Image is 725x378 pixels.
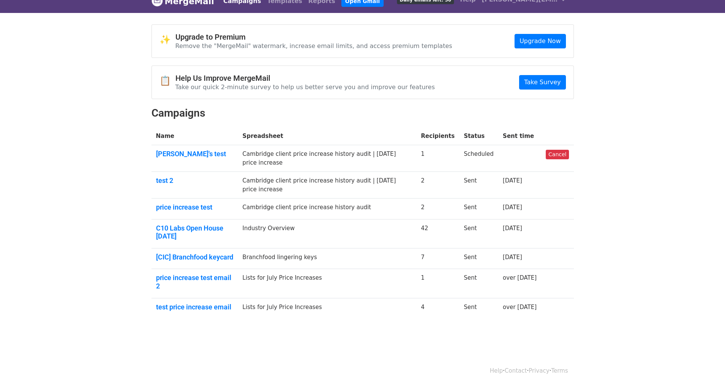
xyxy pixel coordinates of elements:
a: [CIC] Branchfood keycard [156,253,234,261]
td: Sent [459,298,498,319]
td: Branchfood lingering keys [238,248,416,269]
a: price increase test [156,203,234,211]
a: Terms [551,367,568,374]
td: 2 [416,199,459,219]
a: [PERSON_NAME]'s test [156,150,234,158]
td: Sent [459,199,498,219]
td: Lists for July Price Increases [238,269,416,298]
td: Industry Overview [238,219,416,248]
span: ✨ [159,34,175,45]
td: Cambridge client price increase history audit | [DATE] price increase [238,172,416,199]
td: Sent [459,248,498,269]
h4: Help Us Improve MergeMail [175,74,435,83]
th: Spreadsheet [238,127,416,145]
td: 7 [416,248,459,269]
p: Take our quick 2-minute survey to help us better serve you and improve our features [175,83,435,91]
a: Cancel [546,150,569,159]
p: Remove the "MergeMail" watermark, increase email limits, and access premium templates [175,42,453,50]
a: over [DATE] [503,304,537,311]
a: Take Survey [519,75,566,90]
td: 42 [416,219,459,248]
a: test 2 [156,176,234,185]
a: test price increase email [156,303,234,311]
td: Cambridge client price increase history audit [238,199,416,219]
a: Upgrade Now [515,34,566,48]
td: Sent [459,269,498,298]
a: Contact [505,367,527,374]
a: Privacy [529,367,549,374]
iframe: Chat Widget [555,72,725,378]
td: Sent [459,172,498,199]
td: Scheduled [459,145,498,172]
td: 4 [416,298,459,319]
h2: Campaigns [151,107,574,120]
a: price increase test email 2 [156,274,234,290]
td: Cambridge client price increase history audit | [DATE] price increase [238,145,416,172]
th: Recipients [416,127,459,145]
h4: Upgrade to Premium [175,32,453,42]
td: 1 [416,269,459,298]
a: C10 Labs Open House [DATE] [156,224,234,240]
a: [DATE] [503,225,522,232]
td: Sent [459,219,498,248]
th: Status [459,127,498,145]
td: Lists for July Price Increases [238,298,416,319]
a: [DATE] [503,204,522,211]
span: 📋 [159,75,175,86]
a: [DATE] [503,177,522,184]
th: Name [151,127,238,145]
a: over [DATE] [503,274,537,281]
td: 1 [416,145,459,172]
td: 2 [416,172,459,199]
a: Help [490,367,503,374]
th: Sent time [498,127,541,145]
a: [DATE] [503,254,522,261]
